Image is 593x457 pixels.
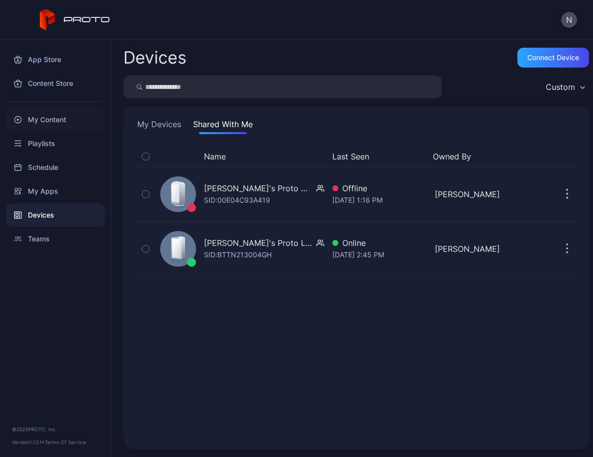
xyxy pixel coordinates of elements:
[517,48,589,68] button: Connect device
[6,72,105,95] a: Content Store
[204,151,226,162] button: Name
[204,249,272,261] div: SID: BTTN213004GH
[533,151,545,162] div: Update Device
[6,227,105,251] a: Teams
[6,179,105,203] a: My Apps
[433,151,525,162] button: Owned By
[527,54,579,62] div: Connect device
[561,12,577,28] button: N
[135,118,183,134] button: My Devices
[204,237,312,249] div: [PERSON_NAME]'s Proto Luma
[332,249,427,261] div: [DATE] 2:45 PM
[541,76,589,98] button: Custom
[6,155,105,179] a: Schedule
[435,188,529,200] div: [PERSON_NAME]
[12,425,99,433] div: © 2025 PROTO, Inc.
[123,49,187,67] h2: Devices
[332,151,425,162] button: Last Seen
[332,237,427,249] div: Online
[557,151,577,162] div: Options
[332,194,427,206] div: [DATE] 1:16 PM
[6,108,105,132] a: My Content
[45,439,86,445] a: Terms Of Service
[6,203,105,227] a: Devices
[204,194,270,206] div: SID: 00E04C93A419
[546,82,575,92] div: Custom
[191,118,255,134] button: Shared With Me
[435,243,529,255] div: [PERSON_NAME]
[6,132,105,155] a: Playlists
[6,48,105,72] a: App Store
[204,182,312,194] div: [PERSON_NAME]'s Proto M2
[332,182,427,194] div: Offline
[12,439,45,445] span: Version 1.13.1 •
